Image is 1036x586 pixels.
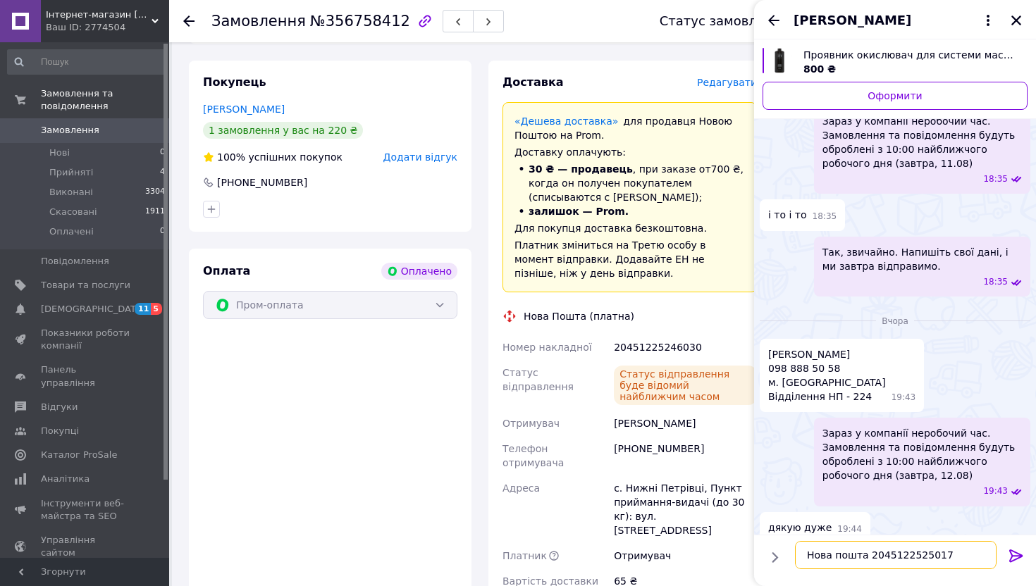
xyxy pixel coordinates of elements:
[49,225,94,238] span: Оплачені
[145,206,165,218] span: 1911
[794,11,997,30] button: [PERSON_NAME]
[41,363,130,389] span: Панель управління
[203,264,250,278] span: Оплата
[529,163,633,175] span: 30 ₴ — продавець
[520,309,638,323] div: Нова Пошта (платна)
[49,146,70,159] span: Нові
[697,77,757,88] span: Редагувати
[7,49,166,75] input: Пошук
[211,13,306,30] span: Замовлення
[502,418,560,429] span: Отримувач
[813,211,837,223] span: 18:35 10.08.2025
[765,12,782,29] button: Назад
[41,255,109,268] span: Повідомлення
[822,245,1022,273] span: Так, звичайно. Напишіть свої дані, і ми завтра відправимо.
[763,82,1028,110] a: Оформити
[765,548,784,566] button: Показати кнопки
[217,151,245,163] span: 100%
[837,523,862,535] span: 19:44 11.08.2025
[41,303,145,316] span: [DEMOGRAPHIC_DATA]
[49,206,97,218] span: Скасовані
[502,443,564,468] span: Телефон отримувача
[203,104,285,115] a: [PERSON_NAME]
[502,367,574,392] span: Статус відправлення
[151,303,162,315] span: 5
[145,186,165,199] span: 3304
[183,14,195,28] div: Повернутися назад
[216,175,309,189] div: [PHONE_NUMBER]
[41,534,130,559] span: Управління сайтом
[46,8,152,21] span: Інтернет-магазин www.tapete.com.ua
[611,475,760,543] div: с. Нижні Петрівці, Пункт приймання-видачі (до 30 кг): вул. [STREET_ADDRESS]
[41,473,90,485] span: Аналітика
[763,48,1028,76] a: Переглянути товар
[760,313,1030,328] div: 11.08.2025
[160,146,165,159] span: 0
[49,186,93,199] span: Виконані
[768,208,807,223] span: і то і то
[611,436,760,475] div: [PHONE_NUMBER]
[822,426,1022,482] span: Зараз у компанії неробочий час. Замовлення та повідомлення будуть оброблені з 10:00 найближчого р...
[135,303,151,315] span: 11
[46,21,169,34] div: Ваш ID: 2774504
[203,75,266,89] span: Покупець
[203,122,363,139] div: 1 замовлення у вас на 220 ₴
[160,225,165,238] span: 0
[502,75,564,89] span: Доставка
[611,411,760,436] div: [PERSON_NAME]
[803,48,1016,62] span: Проявник окислювач для системи маскування сивини American Crew Precision Blend Developer 15 Vol 4...
[767,48,792,73] img: 6767283864_w640_h640_proyavitel-okislitel-dlya.jpg
[1008,12,1025,29] button: Закрити
[983,485,1008,497] span: 19:43 11.08.2025
[49,166,93,179] span: Прийняті
[310,13,410,30] span: №356758412
[514,145,745,159] div: Доставку оплачують:
[41,87,169,113] span: Замовлення та повідомлення
[502,550,547,561] span: Платник
[160,166,165,179] span: 4
[41,425,79,437] span: Покупці
[876,316,914,328] span: Вчора
[795,541,997,569] textarea: Нова пошта 2045122525017
[611,335,760,360] div: 20451225246030
[203,150,343,164] div: успішних покупок
[614,366,757,405] div: Статус відправлення буде відомий найближчим часом
[514,162,745,204] li: , при заказе от 700 ₴ , когда он получен покупателем (списываются с [PERSON_NAME]);
[822,114,1022,170] span: Зараз у компанії неробочий час. Замовлення та повідомлення будуть оброблені з 10:00 найближчого р...
[381,263,457,280] div: Оплачено
[514,116,618,127] a: «Дешева доставка»
[41,449,117,461] span: Каталог ProSale
[660,14,789,28] div: Статус замовлення
[383,151,457,163] span: Додати відгук
[794,11,911,30] span: [PERSON_NAME]
[529,206,629,217] span: залишок — Prom.
[514,114,745,142] div: для продавця Новою Поштою на Prom.
[41,279,130,292] span: Товари та послуги
[502,342,592,353] span: Номер накладної
[514,238,745,280] div: Платник зміниться на Третю особу в момент відправки. Додавайте ЕН не пізніше, ніж у день відправки.
[41,124,99,137] span: Замовлення
[611,543,760,568] div: Отримувач
[983,276,1008,288] span: 18:35 10.08.2025
[41,497,130,523] span: Інструменти веб-майстра та SEO
[983,173,1008,185] span: 18:35 10.08.2025
[41,327,130,352] span: Показники роботи компанії
[892,392,916,404] span: 19:43 11.08.2025
[768,347,886,404] span: [PERSON_NAME] 098 888 50 58 м. [GEOGRAPHIC_DATA] Відділення НП - 224
[514,221,745,235] div: Для покупця доставка безкоштовна.
[41,401,78,413] span: Відгуки
[502,482,540,494] span: Адреса
[803,63,836,75] span: 800 ₴
[768,520,832,535] span: дякую дуже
